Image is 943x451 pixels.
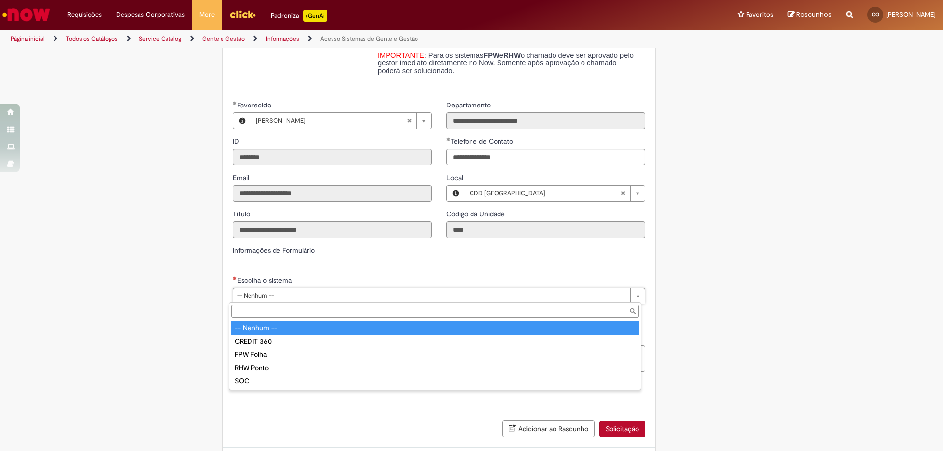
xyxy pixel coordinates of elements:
[231,374,639,388] div: SOC
[231,361,639,374] div: RHW Ponto
[229,319,641,390] ul: Escolha o sistema
[231,335,639,348] div: CREDIT 360
[231,321,639,335] div: -- Nenhum --
[231,348,639,361] div: FPW Folha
